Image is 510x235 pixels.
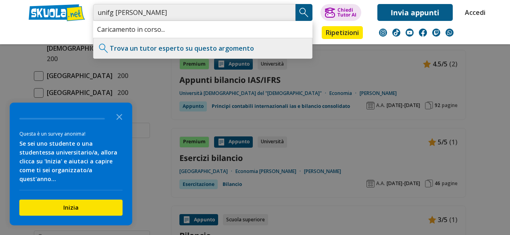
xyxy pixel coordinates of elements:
img: youtube [406,29,414,37]
img: twitch [432,29,440,37]
img: WhatsApp [445,29,454,37]
img: Trova un tutor esperto [98,42,110,54]
img: Cerca appunti, riassunti o versioni [298,6,310,19]
button: ChiediTutor AI [321,4,361,21]
img: tiktok [392,29,400,37]
button: Inizia [19,200,123,216]
input: Cerca appunti, riassunti o versioni [93,4,296,21]
button: Close the survey [111,108,127,124]
div: Survey [10,103,132,225]
a: Invia appunti [377,4,453,21]
div: Chiedi Tutor AI [337,8,356,17]
button: Search Button [296,4,312,21]
div: Caricamento in corso... [93,21,312,38]
a: Appunti [91,26,127,41]
a: Ripetizioni [322,26,363,39]
div: Questa è un survey anonima! [19,130,123,138]
img: facebook [419,29,427,37]
a: Trova un tutor esperto su questo argomento [110,44,254,53]
div: Se sei uno studente o una studentessa universitario/a, allora clicca su 'Inizia' e aiutaci a capi... [19,139,123,183]
a: Accedi [465,4,482,21]
img: instagram [379,29,387,37]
